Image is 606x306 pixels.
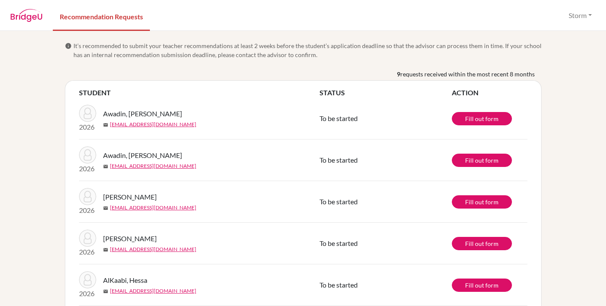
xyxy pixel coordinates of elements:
a: [EMAIL_ADDRESS][DOMAIN_NAME] [110,287,196,295]
img: Tubaishat, Aya [79,230,96,247]
span: It’s recommended to submit your teacher recommendations at least 2 weeks before the student’s app... [73,41,542,59]
a: [EMAIL_ADDRESS][DOMAIN_NAME] [110,204,196,212]
span: [PERSON_NAME] [103,233,157,244]
p: 2026 [79,205,96,215]
a: Fill out form [452,195,512,209]
span: Awadin, [PERSON_NAME] [103,109,182,119]
button: Storm [565,7,596,24]
span: mail [103,122,108,127]
th: STATUS [320,88,452,98]
p: 2026 [79,164,96,174]
span: To be started [320,156,358,164]
img: BridgeU logo [10,9,43,22]
span: To be started [320,239,358,247]
img: Awadin, Malek [79,105,96,122]
span: To be started [320,281,358,289]
a: Fill out form [452,279,512,292]
a: Fill out form [452,237,512,250]
th: ACTION [452,88,527,98]
span: requests received within the most recent 8 months [400,70,535,79]
img: AlKaabi, Hessa [79,271,96,288]
a: [EMAIL_ADDRESS][DOMAIN_NAME] [110,121,196,128]
a: Fill out form [452,154,512,167]
a: Recommendation Requests [53,1,150,31]
img: Awadin, Malek [79,146,96,164]
a: [EMAIL_ADDRESS][DOMAIN_NAME] [110,162,196,170]
p: 2026 [79,247,96,257]
span: To be started [320,197,358,206]
th: STUDENT [79,88,320,98]
span: mail [103,289,108,294]
span: mail [103,164,108,169]
span: mail [103,206,108,211]
span: Awadin, [PERSON_NAME] [103,150,182,161]
p: 2026 [79,288,96,299]
span: info [65,42,72,49]
a: Fill out form [452,112,512,125]
span: To be started [320,114,358,122]
b: 9 [397,70,400,79]
span: mail [103,247,108,252]
a: [EMAIL_ADDRESS][DOMAIN_NAME] [110,245,196,253]
span: AlKaabi, Hessa [103,275,147,285]
span: [PERSON_NAME] [103,192,157,202]
img: Tubaishat, Aya [79,188,96,205]
p: 2026 [79,122,96,132]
